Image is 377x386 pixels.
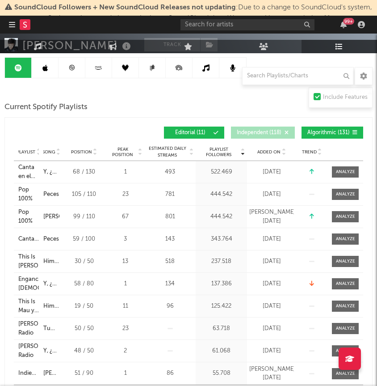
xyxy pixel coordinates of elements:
a: This Is Mau y [PERSON_NAME] [18,297,39,315]
div: 781 [147,190,193,199]
span: SoundCloud Followers + New SoundCloud Releases not updating [14,4,236,11]
div: 444.542 [198,190,245,199]
span: Peak Position [109,147,137,157]
span: Estimated Daily Streams [147,145,188,159]
span: : Due to a change to SoundCloud's system, Sodatone is not updating to the latest SoundCloud data.... [14,4,372,22]
div: 143 [147,235,193,244]
div: [DATE] [249,347,294,356]
div: [PERSON_NAME][DATE] [249,208,294,225]
span: Playlist [17,149,35,155]
div: 55.708 [198,369,245,378]
span: Song [42,149,55,155]
div: Himno A La Alegría [43,302,62,311]
div: 23 [109,324,142,333]
div: 105 / 110 [64,190,104,199]
div: 1 [109,369,142,378]
button: 99+ [340,21,347,28]
span: Added On [257,149,281,155]
div: 48 / 50 [64,347,104,356]
div: Include Features [323,92,368,103]
div: Y, ¿Si Fuera Ella? - + Es + [43,347,59,356]
div: 51 / 90 [64,369,104,378]
div: 96 [147,302,193,311]
div: 58 / 80 [64,280,104,288]
div: 23 [109,190,142,199]
button: Editorial(11) [164,127,224,139]
a: This Is [PERSON_NAME] [18,253,39,270]
button: Algorithmic(131) [302,127,363,139]
input: Search Playlists/Charts [242,67,354,85]
div: [DATE] [249,302,294,311]
a: Canta en el coche [18,163,39,181]
span: Editorial ( 11 ) [170,130,211,136]
div: 522.469 [198,168,245,177]
button: Independent(118) [231,127,295,139]
div: [DATE] [249,280,294,288]
div: 99 / 110 [64,212,104,221]
div: 3 [109,235,142,244]
div: [DATE] [249,324,294,333]
div: [DATE] [249,190,294,199]
div: [PERSON_NAME][DATE] [249,365,294,382]
div: 2 [109,347,142,356]
div: 137.386 [198,280,245,288]
div: 1 [109,168,142,177]
a: Cantautores [18,235,39,244]
div: 13 [109,257,142,266]
a: [PERSON_NAME] Radio [18,320,39,337]
span: Dismiss [324,15,330,22]
a: Enganchados: [DEMOGRAPHIC_DATA] [18,275,39,293]
a: [PERSON_NAME] Radio [18,342,39,360]
div: [PERSON_NAME] [43,212,89,221]
a: Pop 100% [18,208,39,225]
a: Pop 100% [18,186,39,203]
div: Peces de Ciudad (feat. [PERSON_NAME]) [43,190,91,199]
div: 237.518 [198,257,245,266]
div: Himno A La Alegría [43,257,62,266]
div: 63.718 [198,324,245,333]
div: Y, ¿Si Fuera Ella? - + Es + [43,280,59,288]
a: IndieCat [18,369,39,378]
div: Tu Enemigo [43,324,67,333]
div: [DATE] [249,168,294,177]
div: 801 [147,212,193,221]
button: Track [144,38,200,51]
div: 493 [147,168,193,177]
span: Current Spotify Playlists [4,102,88,113]
div: 59 / 100 [64,235,104,244]
div: [DATE] [249,235,294,244]
input: Search for artists [180,19,314,30]
span: Independent ( 118 ) [237,130,281,136]
span: Position [71,149,92,155]
div: [PERSON_NAME] [43,369,59,378]
div: 444.542 [198,212,245,221]
div: 86 [147,369,193,378]
div: [PERSON_NAME] [22,38,133,53]
div: 125.422 [198,302,245,311]
span: Playlist Followers [198,147,239,157]
div: 1 [109,280,142,288]
div: Y, ¿Si Fuera Ella? - + Es + [43,168,59,177]
div: 343.764 [198,235,245,244]
div: 11 [109,302,142,311]
div: 50 / 50 [64,324,104,333]
div: [DATE] [249,257,294,266]
div: 61.068 [198,347,245,356]
span: Trend [302,149,317,155]
div: 99 + [343,18,354,25]
div: Peces de Ciudad (feat. [PERSON_NAME]) [43,235,91,244]
span: Algorithmic ( 131 ) [307,130,350,136]
div: 68 / 130 [64,168,104,177]
div: 67 [109,212,142,221]
div: 518 [147,257,193,266]
div: 134 [147,280,193,288]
